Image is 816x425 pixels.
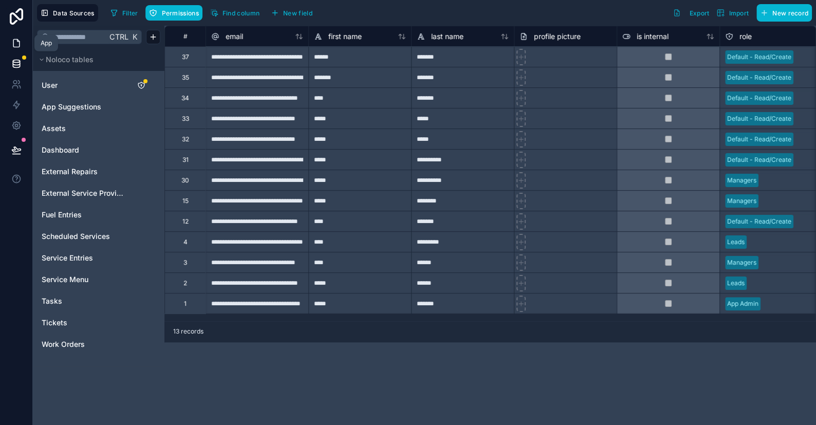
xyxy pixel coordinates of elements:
a: Tickets [42,318,125,328]
span: External Repairs [42,167,98,177]
div: 33 [182,115,189,123]
div: User [37,77,160,94]
a: Assets [42,123,125,134]
div: Tickets [37,315,160,331]
div: App Suggestions [37,99,160,115]
button: Export [669,4,713,22]
div: Default - Read/Create [727,217,791,226]
div: Service Entries [37,250,160,266]
div: Managers [727,196,756,206]
div: Work Orders [37,336,160,353]
div: 3 [183,258,187,267]
span: email [226,31,243,42]
div: Default - Read/Create [727,155,791,164]
button: Noloco tables [37,52,154,67]
button: Data Sources [37,4,98,22]
button: Import [713,4,752,22]
div: Fuel Entries [37,207,160,223]
div: 15 [182,197,189,205]
button: Permissions [145,5,202,21]
div: External Service Providers [37,185,160,201]
span: App Suggestions [42,102,101,112]
div: Default - Read/Create [727,114,791,123]
span: New record [772,9,808,17]
div: Service Menu [37,271,160,288]
span: last name [431,31,463,42]
span: Dashboard [42,145,79,155]
div: App [41,39,52,47]
span: Scheduled Services [42,231,110,242]
span: Permissions [161,9,198,17]
span: Import [729,9,749,17]
div: 35 [182,73,189,82]
div: 12 [182,217,189,226]
span: Assets [42,123,66,134]
button: New record [756,4,812,22]
div: Leads [727,237,745,247]
span: User [42,80,58,90]
span: Work Orders [42,339,85,349]
div: Leads [727,279,745,288]
div: # [173,32,198,40]
a: External Service Providers [42,188,125,198]
span: role [739,31,752,42]
div: 31 [182,156,189,164]
a: Permissions [145,5,206,21]
button: Find column [207,5,263,21]
a: New record [752,4,812,22]
div: 4 [183,238,188,246]
span: Service Menu [42,274,88,285]
a: Work Orders [42,339,125,349]
div: Managers [727,258,756,267]
button: New field [267,5,316,21]
div: Tasks [37,293,160,309]
span: is internal [637,31,669,42]
div: App Admin [727,299,758,308]
span: K [131,33,138,41]
a: Scheduled Services [42,231,125,242]
div: Dashboard [37,142,160,158]
span: Fuel Entries [42,210,82,220]
span: first name [328,31,362,42]
a: Service Entries [42,253,125,263]
div: Scheduled Services [37,228,160,245]
a: Fuel Entries [42,210,125,220]
div: Default - Read/Create [727,135,791,144]
span: profile picture [534,31,581,42]
a: Service Menu [42,274,125,285]
div: Assets [37,120,160,137]
div: 37 [182,53,189,61]
div: Managers [727,176,756,185]
span: New field [283,9,312,17]
div: External Repairs [37,163,160,180]
div: 32 [182,135,189,143]
span: Tickets [42,318,67,328]
a: Dashboard [42,145,125,155]
div: 1 [184,300,187,308]
span: Tasks [42,296,62,306]
div: Default - Read/Create [727,94,791,103]
span: Filter [122,9,138,17]
a: External Repairs [42,167,125,177]
span: 13 records [173,327,203,336]
span: Export [689,9,709,17]
a: App Suggestions [42,102,125,112]
a: User [42,80,125,90]
span: Data Sources [53,9,95,17]
div: 2 [183,279,187,287]
div: 34 [181,94,189,102]
span: Ctrl [108,30,129,43]
span: Find column [222,9,259,17]
div: Default - Read/Create [727,52,791,62]
span: Service Entries [42,253,93,263]
div: 30 [181,176,189,184]
span: Noloco tables [46,54,94,65]
a: Tasks [42,296,125,306]
div: Default - Read/Create [727,73,791,82]
button: Filter [106,5,142,21]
